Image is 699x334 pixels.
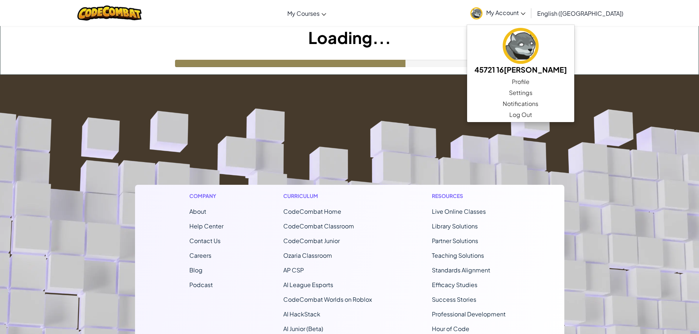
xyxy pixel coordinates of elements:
a: Partner Solutions [432,237,478,245]
a: Blog [189,266,203,274]
a: AP CSP [283,266,304,274]
span: My Account [486,9,525,16]
a: Help Center [189,222,223,230]
h5: 45721 16[PERSON_NAME] [474,64,567,75]
span: Notifications [503,99,538,108]
a: Efficacy Studies [432,281,477,289]
h1: Company [189,192,223,200]
span: Contact Us [189,237,221,245]
a: Profile [467,76,574,87]
a: My Courses [284,3,330,23]
a: CodeCombat Junior [283,237,340,245]
a: 45721 16[PERSON_NAME] [467,27,574,76]
a: Standards Alignment [432,266,490,274]
a: Log Out [467,109,574,120]
a: Live Online Classes [432,208,486,215]
a: Library Solutions [432,222,478,230]
a: AI HackStack [283,310,320,318]
a: CodeCombat Worlds on Roblox [283,296,372,303]
a: My Account [467,1,529,25]
a: AI League Esports [283,281,333,289]
a: Professional Development [432,310,506,318]
a: AI Junior (Beta) [283,325,323,333]
a: Ozaria Classroom [283,252,332,259]
a: Settings [467,87,574,98]
h1: Curriculum [283,192,372,200]
img: avatar [503,28,539,64]
img: avatar [470,7,483,19]
a: About [189,208,206,215]
a: CodeCombat Classroom [283,222,354,230]
a: Hour of Code [432,325,469,333]
span: English ([GEOGRAPHIC_DATA]) [537,10,623,17]
a: Careers [189,252,211,259]
a: Podcast [189,281,213,289]
h1: Resources [432,192,510,200]
a: English ([GEOGRAPHIC_DATA]) [534,3,627,23]
a: Notifications [467,98,574,109]
img: CodeCombat logo [77,5,142,21]
h1: Loading... [0,26,699,49]
a: Teaching Solutions [432,252,484,259]
span: CodeCombat Home [283,208,341,215]
a: Success Stories [432,296,476,303]
span: My Courses [287,10,320,17]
